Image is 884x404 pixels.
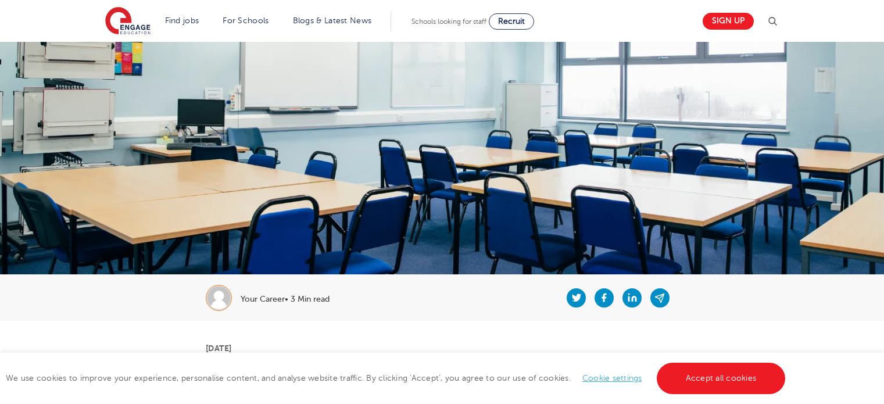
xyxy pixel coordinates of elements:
span: Recruit [498,17,525,26]
img: Engage Education [105,7,151,36]
span: Schools looking for staff [411,17,486,26]
a: Blogs & Latest News [293,16,372,25]
a: Recruit [489,13,534,30]
a: Sign up [703,13,754,30]
p: Your Career• 3 Min read [241,295,330,303]
a: Find jobs [165,16,199,25]
a: For Schools [223,16,269,25]
a: Cookie settings [582,374,642,382]
span: We use cookies to improve your experience, personalise content, and analyse website traffic. By c... [6,374,788,382]
p: [DATE] [206,344,678,352]
a: Accept all cookies [657,363,786,394]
